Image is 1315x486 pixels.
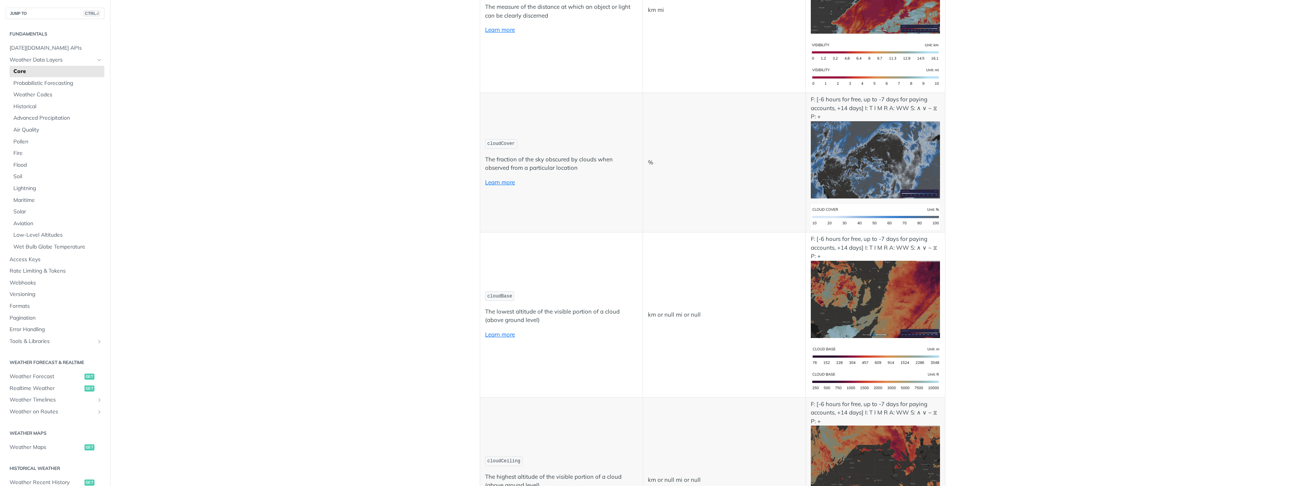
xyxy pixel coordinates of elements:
[13,231,102,239] span: Low-Level Altitudes
[10,171,104,182] a: Soil
[6,371,104,382] a: Weather Forecastget
[485,3,638,20] p: The measure of the distance at which an object or light can be clearly discerned
[10,136,104,148] a: Pollen
[13,91,102,99] span: Weather Codes
[10,241,104,253] a: Wet Bulb Globe Temperature
[811,460,940,467] span: Expand image
[96,409,102,415] button: Show subpages for Weather on Routes
[6,301,104,312] a: Formats
[10,206,104,218] a: Solar
[6,442,104,453] a: Weather Mapsget
[10,124,104,136] a: Air Quality
[10,101,104,112] a: Historical
[811,378,940,385] span: Expand image
[648,158,800,167] p: %
[6,465,104,472] h2: Historical Weather
[10,279,102,287] span: Webhooks
[6,336,104,347] a: Tools & LibrariesShow subpages for Tools & Libraries
[13,138,102,146] span: Pollen
[10,148,104,159] a: Fire
[96,57,102,63] button: Hide subpages for Weather Data Layers
[6,42,104,54] a: [DATE][DOMAIN_NAME] APIs
[6,265,104,277] a: Rate Limiting & Tokens
[10,326,102,333] span: Error Handling
[487,141,515,146] span: cloudCover
[10,385,83,392] span: Realtime Weather
[485,179,515,186] a: Learn more
[13,150,102,157] span: Fire
[13,197,102,204] span: Maritime
[6,394,104,406] a: Weather TimelinesShow subpages for Weather Timelines
[13,126,102,134] span: Air Quality
[6,383,104,394] a: Realtime Weatherget
[811,295,940,302] span: Expand image
[13,243,102,251] span: Wet Bulb Globe Temperature
[13,185,102,192] span: Lightning
[13,103,102,111] span: Historical
[10,338,94,345] span: Tools & Libraries
[485,155,638,172] p: The fraction of the sky obscured by clouds when observed from a particular location
[13,80,102,87] span: Probabilistic Forecasting
[487,294,512,299] span: cloudBase
[6,324,104,335] a: Error Handling
[10,314,102,322] span: Pagination
[6,277,104,289] a: Webhooks
[10,159,104,171] a: Flood
[648,6,800,15] p: km mi
[811,156,940,163] span: Expand image
[811,352,940,359] span: Expand image
[10,229,104,241] a: Low-Level Altitudes
[10,89,104,101] a: Weather Codes
[13,68,102,75] span: Core
[13,173,102,180] span: Soil
[10,112,104,124] a: Advanced Precipitation
[10,218,104,229] a: Aviation
[811,235,940,338] p: F: [-6 hours for free, up to -7 days for paying accounts, +14 days] I: T I M R A: WW S: ∧ ∨ ~ ⧖ P: +
[485,26,515,33] a: Learn more
[811,48,940,55] span: Expand image
[10,56,94,64] span: Weather Data Layers
[485,307,638,325] p: The lowest altitude of the visible portion of a cloud (above ground level)
[6,359,104,366] h2: Weather Forecast & realtime
[84,374,94,380] span: get
[13,161,102,169] span: Flood
[10,396,94,404] span: Weather Timelines
[648,310,800,319] p: km or null mi or null
[10,44,102,52] span: [DATE][DOMAIN_NAME] APIs
[6,54,104,66] a: Weather Data LayersHide subpages for Weather Data Layers
[10,267,102,275] span: Rate Limiting & Tokens
[6,254,104,265] a: Access Keys
[84,385,94,392] span: get
[10,444,83,451] span: Weather Maps
[10,408,94,416] span: Weather on Routes
[6,8,104,19] button: JUMP TOCTRL-/
[811,213,940,220] span: Expand image
[84,444,94,450] span: get
[10,256,102,263] span: Access Keys
[10,183,104,194] a: Lightning
[96,397,102,403] button: Show subpages for Weather Timelines
[10,66,104,77] a: Core
[811,73,940,80] span: Expand image
[6,406,104,418] a: Weather on RoutesShow subpages for Weather on Routes
[485,331,515,338] a: Learn more
[6,312,104,324] a: Pagination
[10,302,102,310] span: Formats
[6,289,104,300] a: Versioning
[10,78,104,89] a: Probabilistic Forecasting
[6,430,104,437] h2: Weather Maps
[96,338,102,345] button: Show subpages for Tools & Libraries
[811,95,940,198] p: F: [-6 hours for free, up to -7 days for paying accounts, +14 days] I: T I M R A: WW S: ∧ ∨ ~ ⧖ P: +
[83,10,100,16] span: CTRL-/
[13,208,102,216] span: Solar
[10,195,104,206] a: Maritime
[10,373,83,380] span: Weather Forecast
[13,220,102,228] span: Aviation
[648,476,800,484] p: km or null mi or null
[6,31,104,37] h2: Fundamentals
[84,479,94,486] span: get
[487,458,520,464] span: cloudCeiling
[13,114,102,122] span: Advanced Precipitation
[10,291,102,298] span: Versioning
